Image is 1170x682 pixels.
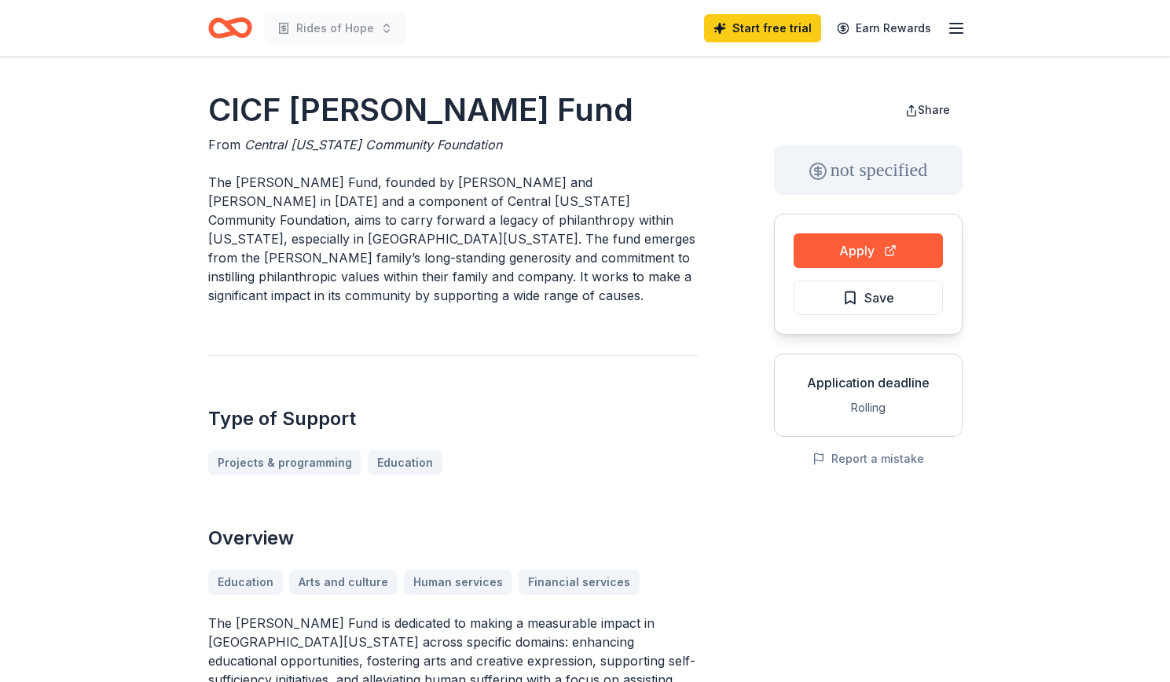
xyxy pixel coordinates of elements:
button: Apply [794,233,943,268]
span: Save [864,288,894,308]
p: The [PERSON_NAME] Fund, founded by [PERSON_NAME] and [PERSON_NAME] in [DATE] and a component of C... [208,173,699,305]
h2: Overview [208,526,699,551]
a: Projects & programming [208,450,361,475]
div: not specified [774,145,963,195]
h1: CICF [PERSON_NAME] Fund [208,88,699,132]
span: Share [918,103,950,116]
h2: Type of Support [208,406,699,431]
button: Rides of Hope [265,13,405,44]
span: Rides of Hope [296,19,374,38]
span: Central [US_STATE] Community Foundation [244,137,502,152]
div: Rolling [787,398,949,417]
button: Report a mistake [812,449,924,468]
button: Share [893,94,963,126]
a: Education [368,450,442,475]
a: Earn Rewards [827,14,941,42]
button: Save [794,280,943,315]
a: Home [208,9,252,46]
div: Application deadline [787,373,949,392]
div: From [208,135,699,154]
a: Start free trial [704,14,821,42]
